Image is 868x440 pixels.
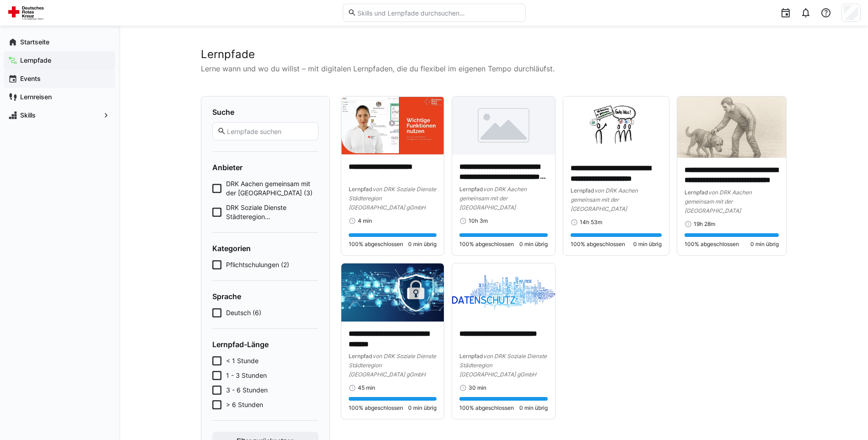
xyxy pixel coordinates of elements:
span: 0 min übrig [519,241,548,248]
span: Lernpfad [349,186,372,193]
span: Lernpfad [571,187,594,194]
h2: Lernpfade [201,48,787,61]
span: Lernpfad [685,189,708,196]
h4: Suche [212,107,318,117]
span: 14h 53m [580,219,602,226]
p: Lerne wann und wo du willst – mit digitalen Lernpfaden, die du flexibel im eigenen Tempo durchläu... [201,63,787,74]
span: 30 min [469,384,486,392]
span: 0 min übrig [519,404,548,412]
span: Deutsch (6) [226,308,261,317]
img: image [677,97,786,158]
img: image [341,97,444,155]
span: 100% abgeschlossen [459,404,514,412]
h4: Lernpfad-Länge [212,340,318,349]
span: Lernpfad [349,353,372,360]
span: von DRK Soziale Dienste Städteregion [GEOGRAPHIC_DATA] gGmbH [349,353,436,378]
span: 100% abgeschlossen [349,241,403,248]
span: 0 min übrig [408,241,437,248]
span: 100% abgeschlossen [349,404,403,412]
span: Lernpfad [459,353,483,360]
span: 10h 3m [469,217,488,225]
span: DRK Soziale Dienste Städteregion [GEOGRAPHIC_DATA] gGmbH (3) [226,203,318,221]
span: < 1 Stunde [226,356,259,365]
span: 0 min übrig [408,404,437,412]
span: von DRK Aachen gemeinsam mit der [GEOGRAPHIC_DATA] [571,187,638,212]
span: 3 - 6 Stunden [226,386,268,395]
span: Lernpfad [459,186,483,193]
span: 100% abgeschlossen [571,241,625,248]
input: Skills und Lernpfade durchsuchen… [356,9,520,17]
img: image [452,97,555,155]
img: image [452,263,555,322]
span: 0 min übrig [750,241,779,248]
span: 1 - 3 Stunden [226,371,267,380]
span: Pflichtschulungen (2) [226,260,289,269]
span: 45 min [358,384,375,392]
span: 100% abgeschlossen [459,241,514,248]
span: 0 min übrig [633,241,662,248]
input: Lernpfade suchen [226,127,313,135]
h4: Sprache [212,292,318,301]
h4: Anbieter [212,163,318,172]
span: von DRK Aachen gemeinsam mit der [GEOGRAPHIC_DATA] [459,186,527,211]
span: 19h 28m [694,220,715,228]
img: image [341,263,444,322]
span: DRK Aachen gemeinsam mit der [GEOGRAPHIC_DATA] (3) [226,179,318,198]
span: von DRK Soziale Dienste Städteregion [GEOGRAPHIC_DATA] gGmbH [349,186,436,211]
span: von DRK Aachen gemeinsam mit der [GEOGRAPHIC_DATA] [685,189,752,214]
span: 100% abgeschlossen [685,241,739,248]
span: 4 min [358,217,372,225]
span: > 6 Stunden [226,400,263,409]
span: von DRK Soziale Dienste Städteregion [GEOGRAPHIC_DATA] gGmbH [459,353,547,378]
h4: Kategorien [212,244,318,253]
img: image [563,97,669,156]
